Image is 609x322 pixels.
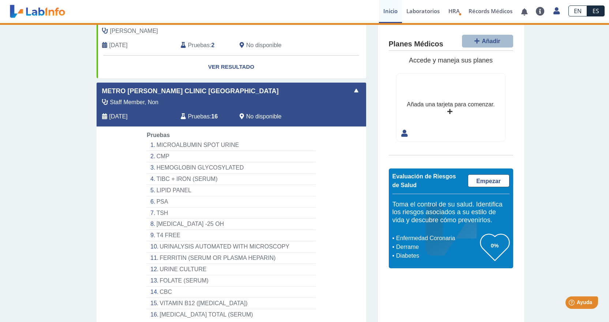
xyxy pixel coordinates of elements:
span: No disponible [246,41,282,50]
li: T4 FREE [147,230,315,241]
li: Derrame [394,243,480,251]
li: Enfermedad Coronaria [394,234,480,243]
a: ES [587,5,605,16]
span: Accede y maneja sus planes [409,57,493,64]
span: Ramos Ortiz, Marily [110,27,158,35]
li: TIBC + IRON (SERUM) [147,174,315,185]
a: EN [568,5,587,16]
span: No disponible [246,112,282,121]
span: Metro [PERSON_NAME] Clinic [GEOGRAPHIC_DATA] [102,86,279,96]
li: [MEDICAL_DATA] TOTAL (SERUM) [147,309,315,320]
li: URINALYSIS AUTOMATED WITH MICROSCOPY [147,241,315,253]
li: MICROALBUMIN SPOT URINE [147,140,315,151]
li: VITAMIN B12 ([MEDICAL_DATA]) [147,298,315,309]
span: 2025-07-18 [109,112,128,121]
h4: Planes Médicos [389,40,443,49]
span: Empezar [476,178,501,184]
li: FERRITIN (SERUM OR PLASMA HEPARIN) [147,253,315,264]
span: HRA [448,7,460,15]
li: Diabetes [394,251,480,260]
span: Añadir [482,38,500,44]
span: Pruebas [147,132,170,138]
a: Empezar [468,174,510,187]
li: PSA [147,196,315,208]
span: Pruebas [188,112,210,121]
li: FOLATE (SERUM) [147,275,315,287]
span: Staff Member, Non [110,98,159,107]
span: Evaluación de Riesgos de Salud [392,173,456,188]
div: : [175,41,234,50]
li: TSH [147,208,315,219]
span: Pruebas [188,41,210,50]
li: LIPID PANEL [147,185,315,196]
button: Añadir [462,35,513,48]
iframe: Help widget launcher [544,293,601,314]
li: URINE CULTURE [147,264,315,275]
h5: Toma el control de su salud. Identifica los riesgos asociados a su estilo de vida y descubre cómo... [392,201,510,224]
a: Ver Resultado [97,56,366,79]
li: CBC [147,287,315,298]
div: Añada una tarjeta para comenzar. [407,100,495,109]
b: 2 [211,42,215,48]
li: CMP [147,151,315,162]
li: [MEDICAL_DATA] -25 OH [147,219,315,230]
div: : [175,112,234,121]
span: 1899-12-30 [109,41,128,50]
li: HEMOGLOBIN GLYCOSYLATED [147,162,315,174]
h3: 0% [480,241,510,250]
b: 16 [211,113,218,120]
